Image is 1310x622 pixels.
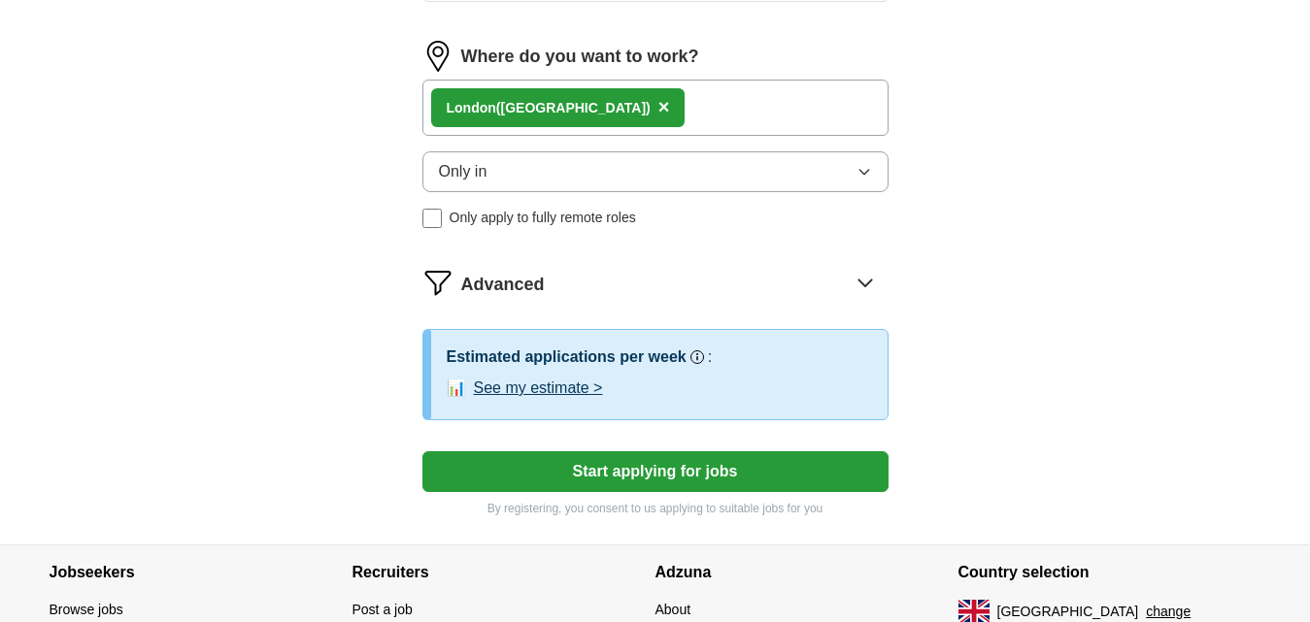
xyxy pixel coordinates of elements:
[422,209,442,228] input: Only apply to fully remote roles
[422,500,889,517] p: By registering, you consent to us applying to suitable jobs for you
[1146,602,1191,622] button: change
[422,41,453,72] img: location.png
[496,100,651,115] span: ([GEOGRAPHIC_DATA])
[447,98,651,118] div: on
[447,100,480,115] strong: Lond
[353,602,413,617] a: Post a job
[439,160,487,183] span: Only in
[708,345,712,369] h3: :
[447,376,466,400] span: 📊
[447,345,687,369] h3: Estimated applications per week
[658,96,670,117] span: ×
[655,602,691,617] a: About
[997,602,1139,622] span: [GEOGRAPHIC_DATA]
[461,272,545,298] span: Advanced
[450,208,636,228] span: Only apply to fully remote roles
[958,545,1261,600] h4: Country selection
[422,451,889,492] button: Start applying for jobs
[50,602,123,617] a: Browse jobs
[461,44,699,70] label: Where do you want to work?
[422,267,453,298] img: filter
[658,93,670,122] button: ×
[474,376,603,400] button: See my estimate >
[422,151,889,192] button: Only in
